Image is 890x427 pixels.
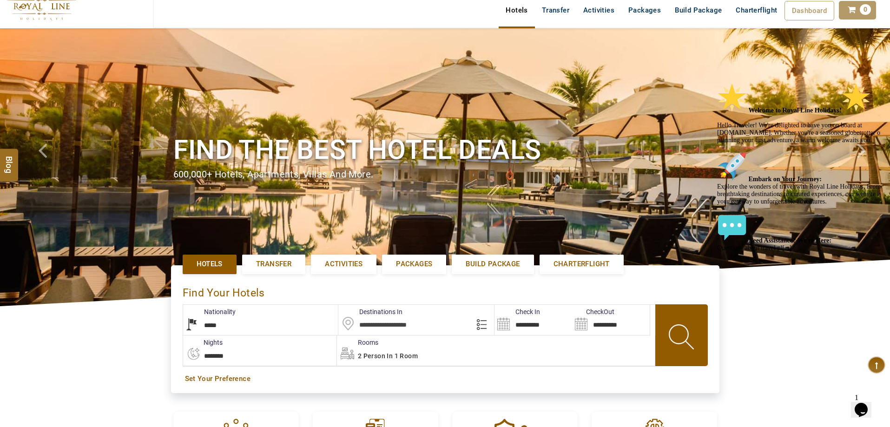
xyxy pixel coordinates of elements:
label: Nationality [183,307,236,316]
label: Rooms [337,338,378,347]
strong: Need Assistance? We're Here: [35,158,118,165]
span: 2 Person in 1 Room [358,352,418,360]
div: 600,000+ hotels, apartments, villas and more. [173,168,717,181]
label: Check In [494,307,540,316]
a: Activities [576,1,621,20]
span: Hello Traveler! We're delighted to have you on board at [DOMAIN_NAME]. Whether you're a seasoned ... [4,28,169,172]
strong: Welcome to Royal Line Holidays! [35,28,158,35]
a: Charterflight [540,255,624,274]
span: Build Package [466,259,520,269]
label: nights [183,338,223,347]
div: 🌟 Welcome to Royal Line Holidays!🌟Hello Traveler! We're delighted to have you on board at [DOMAIN... [4,4,171,173]
label: Destinations In [338,307,402,316]
label: CheckOut [572,307,614,316]
a: Transfer [535,1,576,20]
span: 0 [860,4,871,15]
a: Hotels [183,255,237,274]
iframe: chat widget [851,390,881,418]
img: :star2: [128,4,158,33]
input: Search [494,305,572,335]
span: Activities [325,259,363,269]
span: Charterflight [736,6,777,14]
span: Hotels [197,259,223,269]
div: Find Your Hotels [183,277,708,304]
a: Packages [382,255,446,274]
a: Build Package [668,1,729,20]
a: Charterflight [729,1,784,20]
a: Build Package [452,255,534,274]
a: 0 [839,1,876,20]
span: Transfer [256,259,291,269]
h1: Find the best hotel deals [173,132,717,167]
span: Dashboard [792,7,827,15]
strong: Embark on Your Journey: [35,97,109,104]
span: Charterflight [554,259,610,269]
a: Hotels [499,1,534,20]
img: :speech_balloon: [4,134,33,164]
a: Activities [311,255,376,274]
a: Set Your Preference [185,374,705,384]
input: Search [572,305,650,335]
a: Transfer [242,255,305,274]
img: :star2: [4,4,33,33]
img: :rocket: [4,72,33,102]
a: Packages [621,1,668,20]
iframe: chat widget [713,79,881,385]
span: Packages [396,259,432,269]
